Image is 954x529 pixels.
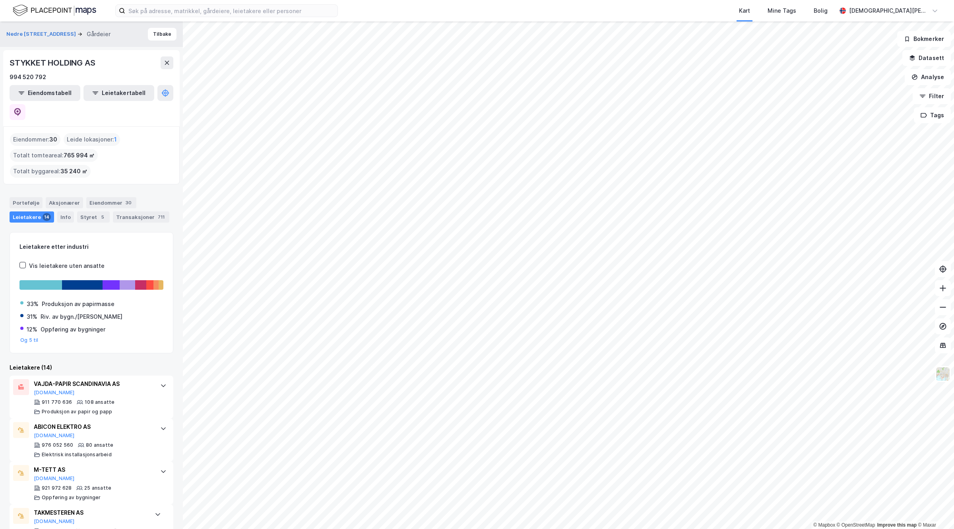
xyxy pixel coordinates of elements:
[27,325,37,334] div: 12%
[156,213,166,221] div: 711
[125,5,337,17] input: Søk på adresse, matrikkel, gårdeiere, leietakere eller personer
[83,85,154,101] button: Leietakertabell
[20,337,39,343] button: Og 5 til
[27,312,37,322] div: 31%
[46,197,83,208] div: Aksjonærer
[87,29,111,39] div: Gårdeier
[148,28,176,41] button: Tilbake
[42,299,114,309] div: Produksjon av papirmasse
[19,242,163,252] div: Leietakere etter industri
[42,399,72,405] div: 911 770 636
[64,151,95,160] span: 765 994 ㎡
[913,88,951,104] button: Filter
[739,6,750,16] div: Kart
[34,379,152,389] div: VAJDA-PAPIR SCANDINAVIA AS
[814,6,828,16] div: Bolig
[43,213,51,221] div: 14
[10,197,43,208] div: Portefølje
[10,165,91,178] div: Totalt byggareal :
[86,442,113,448] div: 80 ansatte
[49,135,57,144] span: 30
[41,325,105,334] div: Oppføring av bygninger
[86,197,136,208] div: Eiendommer
[114,135,117,144] span: 1
[849,6,929,16] div: [DEMOGRAPHIC_DATA][PERSON_NAME]
[42,494,101,501] div: Oppføring av bygninger
[10,56,97,69] div: STYKKET HOLDING AS
[914,491,954,529] iframe: Chat Widget
[10,133,60,146] div: Eiendommer :
[813,522,835,528] a: Mapbox
[41,312,122,322] div: Riv. av bygn./[PERSON_NAME]
[42,442,73,448] div: 976 052 560
[60,167,87,176] span: 35 240 ㎡
[27,299,39,309] div: 33%
[10,72,46,82] div: 994 520 792
[99,213,107,221] div: 5
[124,199,133,207] div: 30
[29,261,105,271] div: Vis leietakere uten ansatte
[85,399,114,405] div: 108 ansatte
[6,30,78,38] button: Nedre [STREET_ADDRESS]
[10,211,54,223] div: Leietakere
[10,149,98,162] div: Totalt tomteareal :
[34,422,152,432] div: ABICON ELEKTRO AS
[34,475,75,482] button: [DOMAIN_NAME]
[34,432,75,439] button: [DOMAIN_NAME]
[42,409,112,415] div: Produksjon av papir og papp
[935,366,950,382] img: Z
[10,85,80,101] button: Eiendomstabell
[768,6,796,16] div: Mine Tags
[64,133,120,146] div: Leide lokasjoner :
[34,389,75,396] button: [DOMAIN_NAME]
[877,522,917,528] a: Improve this map
[34,518,75,525] button: [DOMAIN_NAME]
[902,50,951,66] button: Datasett
[84,485,111,491] div: 25 ansatte
[34,465,152,475] div: M-TETT AS
[77,211,110,223] div: Styret
[13,4,96,17] img: logo.f888ab2527a4732fd821a326f86c7f29.svg
[57,211,74,223] div: Info
[897,31,951,47] button: Bokmerker
[42,451,112,458] div: Elektrisk installasjonsarbeid
[113,211,169,223] div: Transaksjoner
[837,522,875,528] a: OpenStreetMap
[914,107,951,123] button: Tags
[34,508,147,517] div: TAKMESTEREN AS
[10,363,173,372] div: Leietakere (14)
[905,69,951,85] button: Analyse
[42,485,72,491] div: 921 972 628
